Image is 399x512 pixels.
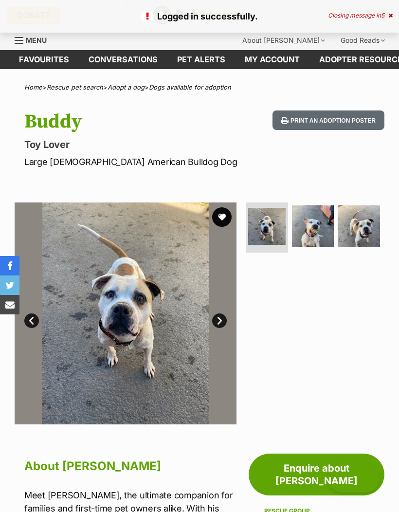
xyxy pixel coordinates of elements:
[9,50,79,69] a: Favourites
[24,110,246,133] h1: Buddy
[292,205,334,248] img: Photo of Buddy
[24,313,39,328] a: Prev
[108,83,145,91] a: Adopt a dog
[272,110,384,130] button: Print an adoption poster
[24,456,236,477] h2: About [PERSON_NAME]
[24,155,246,168] p: Large [DEMOGRAPHIC_DATA] American Bulldog Dog
[15,202,236,424] img: Photo of Buddy
[167,50,235,69] a: Pet alerts
[249,454,384,495] a: Enquire about [PERSON_NAME]
[236,31,332,50] div: About [PERSON_NAME]
[149,83,231,91] a: Dogs available for adoption
[24,83,42,91] a: Home
[47,83,103,91] a: Rescue pet search
[328,12,393,19] div: Closing message in
[235,50,309,69] a: My account
[212,207,232,227] button: favourite
[334,31,392,50] div: Good Reads
[338,205,380,248] img: Photo of Buddy
[381,12,384,19] span: 5
[26,36,47,44] span: Menu
[248,208,286,245] img: Photo of Buddy
[15,31,54,48] a: Menu
[10,10,389,23] p: Logged in successfully.
[24,138,246,151] p: Toy Lover
[212,313,227,328] a: Next
[79,50,167,69] a: conversations
[328,463,380,493] iframe: Help Scout Beacon - Open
